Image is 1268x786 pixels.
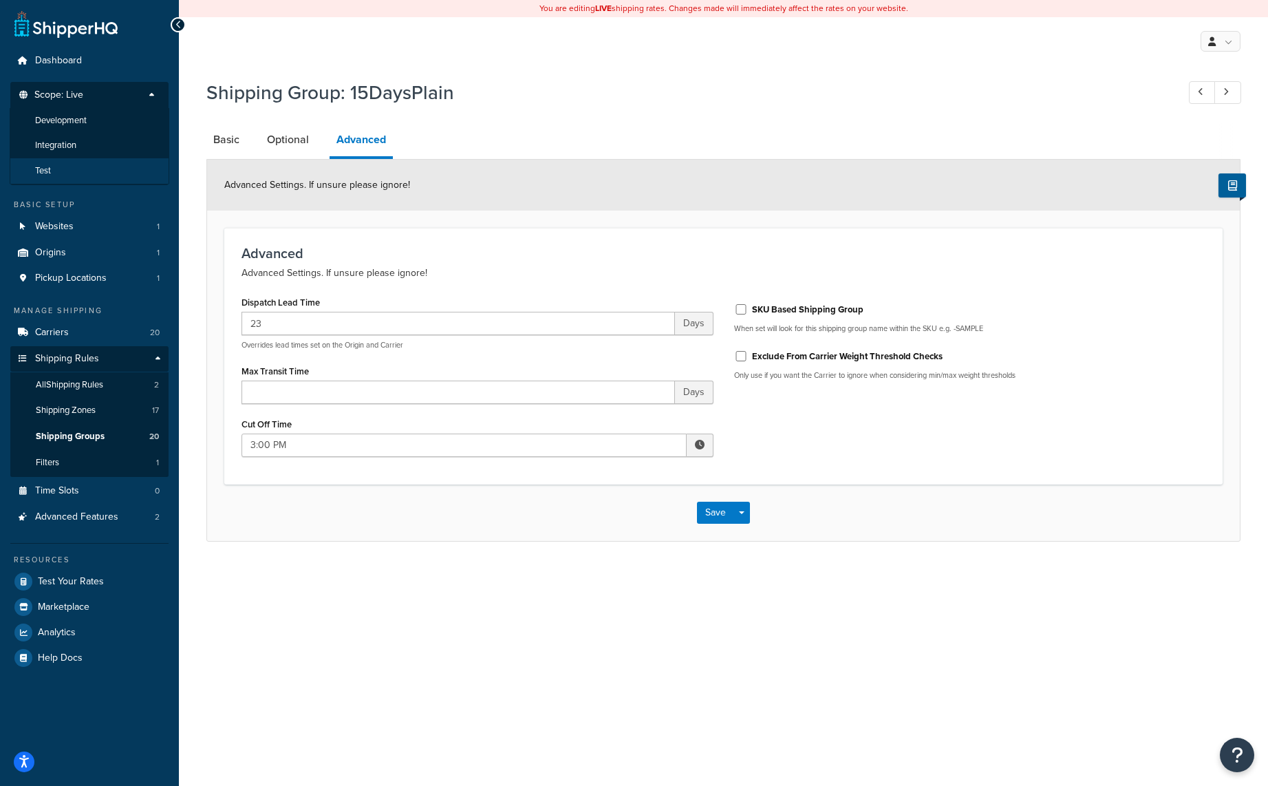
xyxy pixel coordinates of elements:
[10,240,169,266] a: Origins1
[10,346,169,477] li: Shipping Rules
[38,652,83,664] span: Help Docs
[10,504,169,530] a: Advanced Features2
[1220,738,1254,772] button: Open Resource Center
[224,178,410,192] span: Advanced Settings. If unsure please ignore!
[10,240,169,266] li: Origins
[10,595,169,619] a: Marketplace
[10,266,169,291] a: Pickup Locations1
[155,511,160,523] span: 2
[36,379,103,391] span: All Shipping Rules
[10,199,169,211] div: Basic Setup
[697,502,734,524] button: Save
[10,320,169,346] a: Carriers20
[10,504,169,530] li: Advanced Features
[10,214,169,240] a: Websites1
[675,312,713,335] span: Days
[10,569,169,594] a: Test Your Rates
[35,485,79,497] span: Time Slots
[152,405,159,416] span: 17
[35,247,66,259] span: Origins
[35,55,82,67] span: Dashboard
[206,79,1163,106] h1: Shipping Group: 15DaysPlain
[36,431,105,443] span: Shipping Groups
[10,305,169,317] div: Manage Shipping
[10,554,169,566] div: Resources
[34,89,83,101] span: Scope: Live
[149,431,159,443] span: 20
[10,398,169,423] li: Shipping Zones
[35,353,99,365] span: Shipping Rules
[241,297,320,308] label: Dispatch Lead Time
[38,602,89,613] span: Marketplace
[10,398,169,423] a: Shipping Zones17
[10,620,169,645] a: Analytics
[752,350,943,363] label: Exclude From Carrier Weight Threshold Checks
[35,115,87,127] span: Development
[10,133,169,158] li: Integration
[157,221,160,233] span: 1
[10,346,169,372] a: Shipping Rules
[734,370,1206,381] p: Only use if you want the Carrier to ignore when considering min/max weight thresholds
[35,273,107,284] span: Pickup Locations
[155,485,160,497] span: 0
[35,221,74,233] span: Websites
[35,511,118,523] span: Advanced Features
[150,327,160,339] span: 20
[260,123,316,156] a: Optional
[10,48,169,74] a: Dashboard
[241,246,1205,261] h3: Advanced
[10,158,169,184] li: Test
[10,450,169,476] li: Filters
[675,381,713,404] span: Days
[206,123,246,156] a: Basic
[10,320,169,346] li: Carriers
[35,140,76,151] span: Integration
[35,165,51,177] span: Test
[1189,81,1216,104] a: Previous Record
[1218,173,1246,198] button: Show Help Docs
[38,627,76,639] span: Analytics
[38,576,104,588] span: Test Your Rates
[10,450,169,476] a: Filters1
[10,424,169,449] a: Shipping Groups20
[241,419,292,429] label: Cut Off Time
[156,457,159,469] span: 1
[157,247,160,259] span: 1
[10,478,169,504] a: Time Slots0
[35,327,69,339] span: Carriers
[10,214,169,240] li: Websites
[1214,81,1241,104] a: Next Record
[10,108,169,134] li: Development
[154,379,159,391] span: 2
[10,372,169,398] a: AllShipping Rules2
[157,273,160,284] span: 1
[752,304,863,316] label: SKU Based Shipping Group
[36,405,96,416] span: Shipping Zones
[595,2,612,14] b: LIVE
[241,366,309,376] label: Max Transit Time
[10,266,169,291] li: Pickup Locations
[10,424,169,449] li: Shipping Groups
[36,457,59,469] span: Filters
[241,340,713,350] p: Overrides lead times set on the Origin and Carrier
[330,123,393,159] a: Advanced
[241,265,1205,282] p: Advanced Settings. If unsure please ignore!
[10,646,169,670] a: Help Docs
[734,323,1206,334] p: When set will look for this shipping group name within the SKU e.g. -SAMPLE
[10,478,169,504] li: Time Slots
